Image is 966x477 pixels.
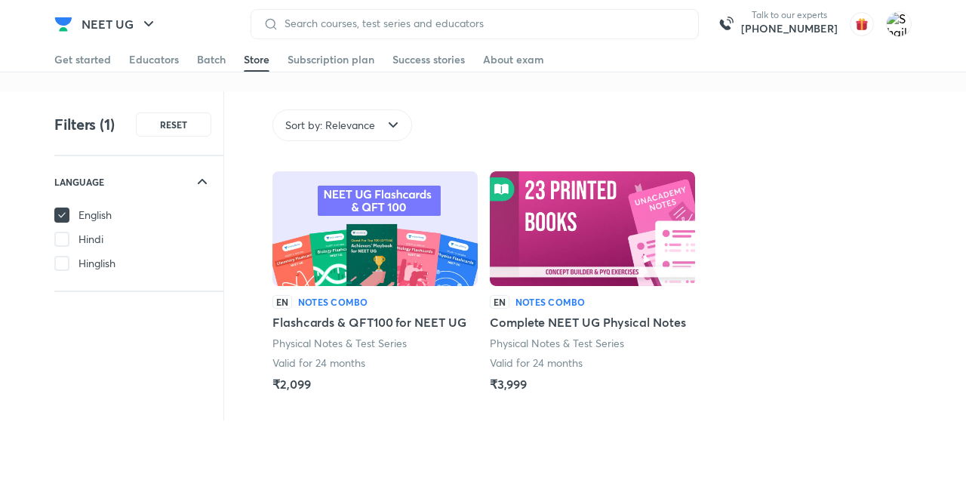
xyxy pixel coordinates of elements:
span: Sort by: Relevance [285,118,375,133]
img: Shaikh abdul [886,11,912,37]
h6: Notes Combo [298,295,368,309]
a: Educators [129,48,179,72]
div: Subscription plan [288,52,374,67]
p: Talk to our experts [741,9,838,21]
button: RESET [136,112,211,137]
a: [PHONE_NUMBER] [741,21,838,36]
span: RESET [160,118,187,131]
p: EN [272,295,292,309]
h5: ₹3,999 [490,375,527,393]
h5: Flashcards & QFT100 for NEET UG [272,313,466,331]
h5: ₹2,099 [272,375,311,393]
img: call-us [711,9,741,39]
img: avatar [850,12,874,36]
div: Batch [197,52,226,67]
a: Store [244,48,269,72]
h5: Complete NEET UG Physical Notes [490,313,686,331]
div: Success stories [392,52,465,67]
p: EN [490,295,509,309]
img: Company Logo [54,15,72,33]
h6: LANGUAGE [54,174,104,189]
div: About exam [483,52,544,67]
a: Batch [197,48,226,72]
div: Get started [54,52,111,67]
p: Valid for 24 months [490,355,583,371]
div: Store [244,52,269,67]
h6: Notes Combo [515,295,586,309]
a: About exam [483,48,544,72]
p: Valid for 24 months [272,355,365,371]
div: Educators [129,52,179,67]
img: Batch Thumbnail [272,171,478,286]
span: Hinglish [78,256,115,271]
input: Search courses, test series and educators [278,17,686,29]
img: Batch Thumbnail [490,171,695,286]
button: NEET UG [72,9,167,39]
span: Hindi [78,232,103,247]
p: Physical Notes & Test Series [272,336,408,351]
span: English [78,208,112,223]
h4: Filters (1) [54,115,115,134]
a: Subscription plan [288,48,374,72]
p: Physical Notes & Test Series [490,336,625,351]
a: Get started [54,48,111,72]
a: Success stories [392,48,465,72]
